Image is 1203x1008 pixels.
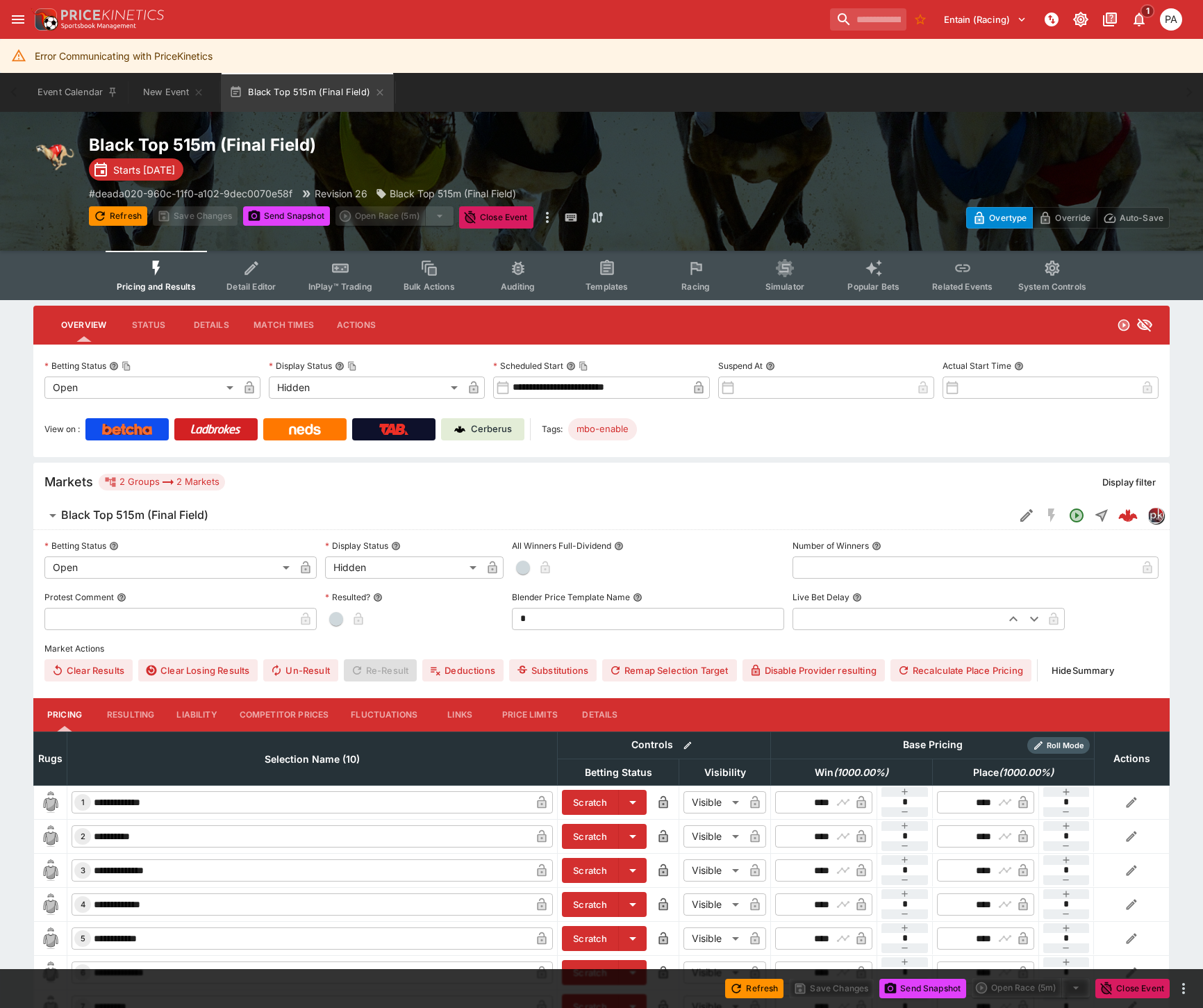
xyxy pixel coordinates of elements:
[50,308,117,342] button: Overview
[1018,281,1086,292] span: System Controls
[1127,7,1152,32] button: Notifications
[562,926,619,951] button: Scratch
[793,540,869,552] p: Number of Winners
[391,541,401,551] button: Display Status
[501,281,535,292] span: Auditing
[542,418,563,440] label: Tags:
[44,418,80,440] label: View on :
[570,764,667,781] span: Betting Status
[31,6,58,33] img: PriceKinetics Logo
[1118,506,1138,525] div: 10746026-8df8-4dfb-a99f-6d9ec2524938
[614,541,624,551] button: All Winners Full-Dividend
[562,824,619,849] button: Scratch
[681,281,710,292] span: Racing
[325,556,481,579] div: Hidden
[1068,7,1093,32] button: Toggle light/dark mode
[890,659,1031,681] button: Recalculate Place Pricing
[61,10,164,20] img: PriceKinetics
[509,659,597,681] button: Substitutions
[562,790,619,815] button: Scratch
[683,893,744,916] div: Visible
[689,764,761,781] span: Visibility
[879,979,966,998] button: Send Snapshot
[1089,503,1114,528] button: Straight
[943,360,1011,372] p: Actual Start Time
[586,281,628,292] span: Templates
[96,698,165,732] button: Resulting
[1094,471,1164,493] button: Display filter
[1094,732,1169,785] th: Actions
[1043,659,1122,681] button: HideSummary
[966,207,1033,229] button: Overtype
[1148,508,1163,523] img: pricekinetics
[683,791,744,813] div: Visible
[242,308,325,342] button: Match Times
[1055,210,1090,225] p: Override
[683,961,744,984] div: Visible
[40,825,62,848] img: blank-silk.png
[6,7,31,32] button: open drawer
[1039,7,1064,32] button: NOT Connected to PK
[180,308,242,342] button: Details
[602,659,737,681] button: Remap Selection Target
[78,900,88,909] span: 4
[1140,4,1155,18] span: 1
[1136,317,1153,333] svg: Hidden
[441,418,524,440] a: Cerberus
[165,698,228,732] button: Liability
[117,281,196,292] span: Pricing and Results
[793,591,849,603] p: Live Bet Delay
[765,361,775,371] button: Suspend At
[765,281,804,292] span: Simulator
[847,281,899,292] span: Popular Bets
[1156,4,1186,35] button: Peter Addley
[1097,7,1122,32] button: Documentation
[344,659,417,681] span: Re-Result
[89,134,629,156] h2: Copy To Clipboard
[1097,207,1170,229] button: Auto-Save
[315,186,367,201] p: Revision 26
[40,791,62,813] img: blank-silk.png
[263,659,338,681] button: Un-Result
[190,424,241,435] img: Ladbrokes
[226,281,276,292] span: Detail Editor
[308,281,372,292] span: InPlay™ Trading
[109,361,119,371] button: Betting StatusCopy To Clipboard
[33,698,96,732] button: Pricing
[1068,507,1085,524] svg: Open
[568,422,637,436] span: mbo-enable
[221,73,394,112] button: Black Top 515m (Final Field)
[958,764,1069,781] span: Place(1000.00%)
[78,866,88,875] span: 3
[558,732,771,759] th: Controls
[243,206,330,226] button: Send Snapshot
[325,540,388,552] p: Display Status
[512,540,611,552] p: All Winners Full-Dividend
[78,798,88,807] span: 1
[725,979,783,998] button: Refresh
[113,163,175,177] p: Starts [DATE]
[1160,8,1182,31] div: Peter Addley
[78,934,88,943] span: 5
[40,961,62,984] img: blank-silk.png
[373,593,383,602] button: Resulted?
[229,698,340,732] button: Competitor Prices
[335,361,345,371] button: Display StatusCopy To Clipboard
[40,927,62,950] img: blank-silk.png
[989,210,1027,225] p: Overtype
[683,859,744,882] div: Visible
[269,360,332,372] p: Display Status
[454,424,465,435] img: Cerberus
[1039,503,1064,528] button: SGM Disabled
[422,659,504,681] button: Deductions
[40,859,62,882] img: blank-silk.png
[44,540,106,552] p: Betting Status
[78,832,88,841] span: 2
[1027,737,1090,754] div: Show/hide Price Roll mode configuration.
[872,541,881,551] button: Number of Winners
[44,659,133,681] button: Clear Results
[568,418,637,440] div: Betting Target: cerberus
[289,424,320,435] img: Neds
[117,308,180,342] button: Status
